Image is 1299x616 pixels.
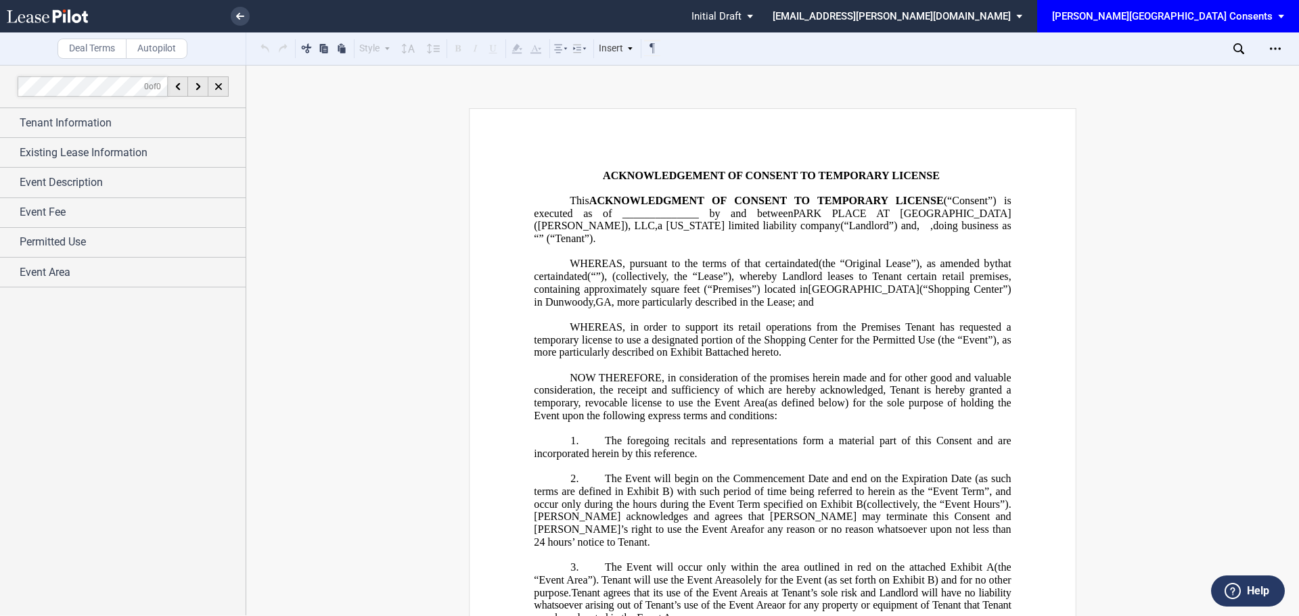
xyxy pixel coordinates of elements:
a: B [662,485,670,498]
button: Copy [316,40,332,56]
span: 0 [156,81,161,91]
span: (collectively, the “Event Hours”). [PERSON_NAME] acknowledges and agrees that [PERSON_NAME] may t... [534,498,1013,535]
span: (the “Original Lease”), as amended by [819,258,995,270]
span: 1. [570,435,578,447]
span: hours’ notice to Tenant. [547,536,649,548]
a: B [705,346,712,358]
span: , whereby Landlord leases to Tenant certain retail premises, containing approximately [534,270,1013,295]
span: Event Fee [20,204,66,220]
div: [PERSON_NAME][GEOGRAPHIC_DATA] Consents [1052,10,1273,22]
span: , (collectively, the “Lease”) [604,270,731,283]
button: Cut [298,40,315,56]
span: NOW THEREFORE, in consideration of the promises herein made and for other good and valuable consi... [534,371,1013,408]
label: Deal Terms [58,39,127,59]
span: that certain dated (“ ”) [534,258,1013,282]
span: WHEREAS, in order to support its retail operations from the Premises Tenant has requested a tempo... [534,321,1013,358]
span: (“Landlord”) and [840,220,917,232]
a: B [856,498,863,510]
a: B [928,574,935,586]
span: [US_STATE] [666,220,725,232]
span: The Event will begin on the Commencement Date and end on the Expiration Date (as such terms are d... [534,473,1013,497]
a: A [986,561,995,573]
span: [GEOGRAPHIC_DATA] [808,283,919,295]
span: Event Description [20,174,103,191]
span: ) with such period of time being referred to herein as the “Event Term”, and occur only during th... [534,485,1013,510]
span: (as defined below) for the sole purpose of holding the Event upon the following express terms and... [534,397,1013,421]
span: of [144,81,161,91]
span: Initial Draft [691,10,742,22]
span: ) and for no other purpose. [534,574,1013,598]
span: PARK PLACE AT [GEOGRAPHIC_DATA] ([PERSON_NAME]), LLC [534,207,1013,231]
span: The foregoing recitals and representations form a material part of this Consent and are incorpora... [534,435,1013,459]
span: ”) [588,574,597,586]
span: ” ( [539,233,550,245]
span: , [593,295,596,308]
div: Open Lease options menu [1264,38,1286,60]
span: is at Tenant’s sole risk and Landlord will have no liability whatsoever arising out of Tenant’s u... [534,586,1013,611]
span: “Tenant”). [550,233,595,245]
span: , more particularly described in the Lease; and [612,295,814,308]
span: attached hereto. [712,346,781,358]
button: Help [1211,575,1285,607]
span: limited liability company [728,220,840,232]
span: Dunwoody [545,295,593,308]
button: Toggle Control Characters [644,40,660,56]
span: GA [596,295,612,308]
span: square feet (“Premises”) located in [651,283,808,295]
span: , [655,220,658,232]
span: Event Area [20,264,70,281]
span: (“Consent”) is executed as of ______________ by and between [534,195,1013,219]
span: Tenant agrees that its use of the Event Area [571,586,760,598]
span: 3. [570,561,578,573]
span: doing business as “ [534,220,1013,244]
span: , [930,220,933,232]
span: The Event will occur only within the area outlined in red on the attached Exhibit [605,561,982,573]
span: (the “Event Area [534,561,1013,586]
button: Paste [334,40,350,56]
label: Autopilot [126,39,187,59]
span: WHEREAS, pursuant to the terms of that certain [570,258,795,270]
span: Tenant Information [20,115,112,131]
span: . Tenant will use the Event Area [596,574,735,586]
label: Help [1247,582,1269,600]
span: for any reason or no reason whatsoever upon not less than 24 [534,523,1013,548]
span: ACKNOWLEDGEMENT OF CONSENT TO TEMPORARY LICENSE [603,169,940,181]
span: dated [795,258,819,270]
span: 2. [570,473,578,485]
span: Permitted Use [20,234,86,250]
span: ACKNOWLEDGMENT OF CONSENT TO TEMPORARY LICENSE [589,195,944,207]
span: 0 [144,81,149,91]
span: a [658,220,662,232]
div: Insert [597,40,636,57]
span: This [570,195,589,207]
span: Existing Lease Information [20,145,147,161]
span: (“Shopping Center”) in [534,283,1013,308]
span: solely for the Event (as set forth on Exhibit [736,574,925,586]
span: , [917,220,919,232]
